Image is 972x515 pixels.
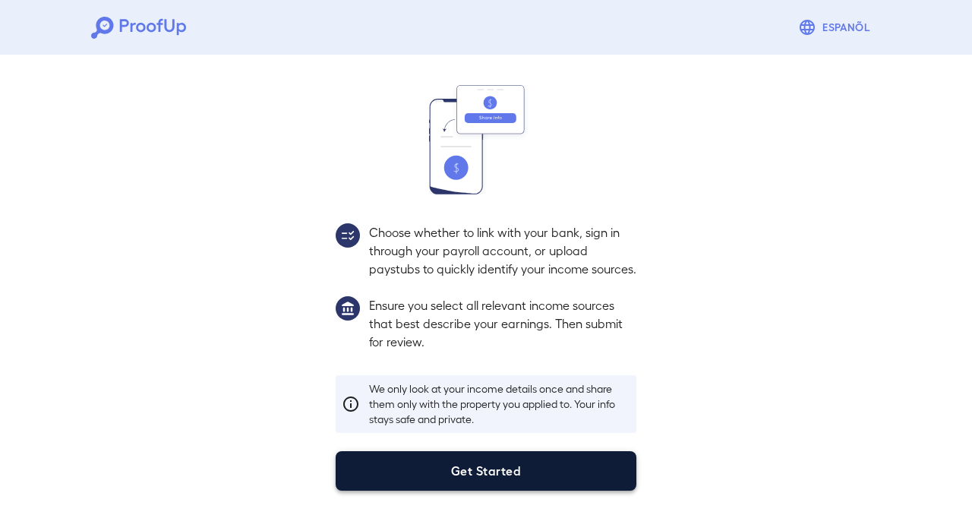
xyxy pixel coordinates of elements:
p: Choose whether to link with your bank, sign in through your payroll account, or upload paystubs t... [369,223,636,278]
img: group1.svg [336,296,360,321]
img: transfer_money.svg [429,85,543,194]
button: Espanõl [792,12,881,43]
p: Ensure you select all relevant income sources that best describe your earnings. Then submit for r... [369,296,636,351]
button: Get Started [336,451,636,491]
p: We only look at your income details once and share them only with the property you applied to. Yo... [369,381,630,427]
img: group2.svg [336,223,360,248]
